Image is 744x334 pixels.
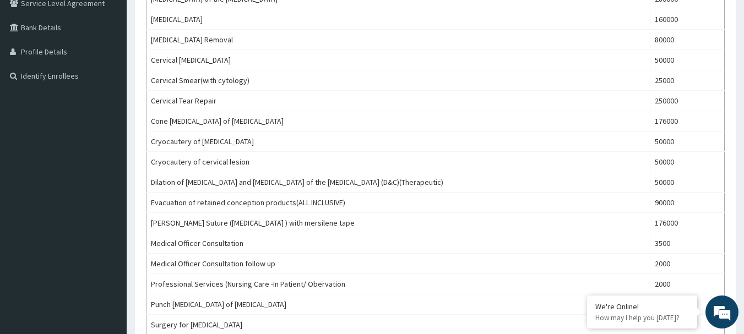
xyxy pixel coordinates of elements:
td: 50000 [650,152,724,172]
td: 3500 [650,233,724,254]
td: Cervical Smear(with cytology) [146,70,650,91]
td: [MEDICAL_DATA] Removal [146,30,650,50]
td: Cervical Tear Repair [146,91,650,111]
td: Medical Officer Consultation [146,233,650,254]
td: 2000 [650,254,724,274]
td: 50000 [650,50,724,70]
td: [PERSON_NAME] Suture ([MEDICAL_DATA] ) with mersilene tape [146,213,650,233]
div: Chat with us now [57,62,185,76]
td: 90000 [650,193,724,213]
td: Professional Services (Nursing Care -In Patient/ Obervation [146,274,650,294]
td: 2000 [650,274,724,294]
td: 50000 [650,172,724,193]
td: Cryocautery of [MEDICAL_DATA] [146,132,650,152]
div: We're Online! [595,302,689,311]
p: How may I help you today? [595,313,689,322]
img: d_794563401_company_1708531726252_794563401 [20,55,45,83]
div: Minimize live chat window [181,6,207,32]
td: Cone [MEDICAL_DATA] of [MEDICAL_DATA] [146,111,650,132]
td: 160000 [650,9,724,30]
span: We're online! [64,98,152,209]
textarea: Type your message and hit 'Enter' [6,220,210,258]
td: Medical Officer Consultation follow up [146,254,650,274]
td: 176000 [650,213,724,233]
td: 50000 [650,132,724,152]
td: Cervical [MEDICAL_DATA] [146,50,650,70]
td: 176000 [650,111,724,132]
td: 50000 [650,294,724,315]
td: Evacuation of retained conception products(ALL INCLUSIVE) [146,193,650,213]
td: 80000 [650,30,724,50]
td: Cryocautery of cervical lesion [146,152,650,172]
td: [MEDICAL_DATA] [146,9,650,30]
td: 250000 [650,91,724,111]
td: Dilation of [MEDICAL_DATA] and [MEDICAL_DATA] of the [MEDICAL_DATA] (D&C)(Therapeutic) [146,172,650,193]
td: Punch [MEDICAL_DATA] of [MEDICAL_DATA] [146,294,650,315]
td: 25000 [650,70,724,91]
